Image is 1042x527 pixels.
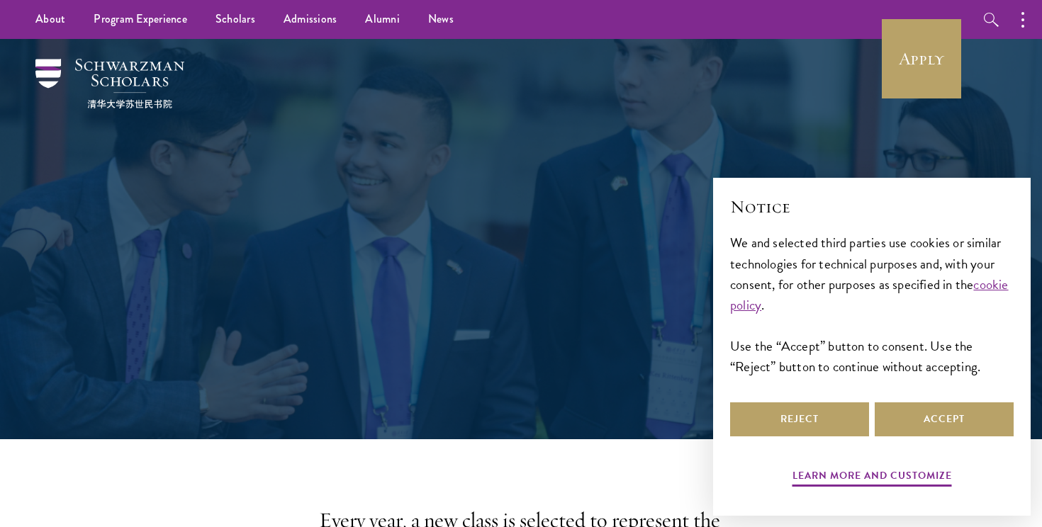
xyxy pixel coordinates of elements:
button: Learn more and customize [792,467,952,489]
h2: Notice [730,195,1014,219]
button: Reject [730,402,869,436]
a: cookie policy [730,274,1009,315]
div: We and selected third parties use cookies or similar technologies for technical purposes and, wit... [730,232,1014,376]
button: Accept [875,402,1014,436]
a: Apply [882,19,961,98]
img: Schwarzman Scholars [35,59,184,108]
